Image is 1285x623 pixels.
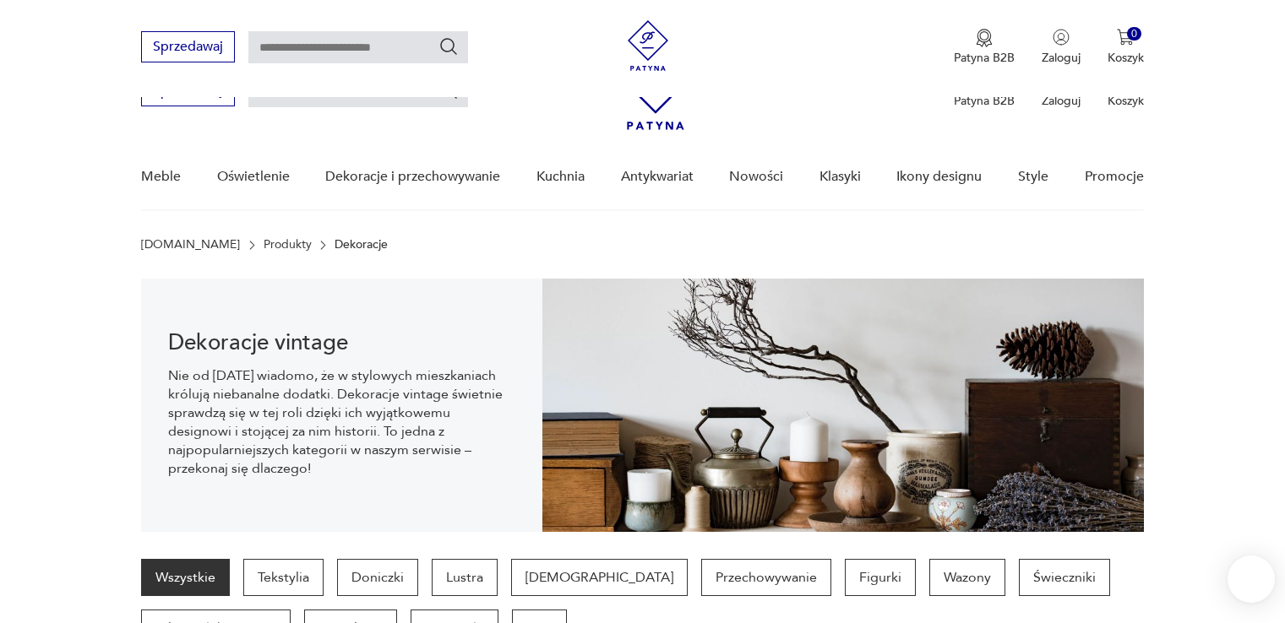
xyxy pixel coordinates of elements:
button: Szukaj [438,36,459,57]
p: Patyna B2B [954,50,1015,66]
a: Doniczki [337,559,418,596]
iframe: Smartsupp widget button [1228,555,1275,603]
div: 0 [1127,27,1141,41]
p: Koszyk [1108,93,1144,109]
a: Figurki [845,559,916,596]
a: Świeczniki [1019,559,1110,596]
a: Nowości [729,144,783,209]
a: Sprzedawaj [141,42,235,54]
a: Produkty [264,238,312,252]
a: Style [1018,144,1048,209]
a: Wazony [929,559,1005,596]
img: Patyna - sklep z meblami i dekoracjami vintage [623,20,673,71]
a: Oświetlenie [217,144,290,209]
p: Zaloguj [1042,93,1081,109]
a: Promocje [1085,144,1144,209]
a: Klasyki [819,144,861,209]
a: Ikony designu [896,144,982,209]
button: Zaloguj [1042,29,1081,66]
a: Tekstylia [243,559,324,596]
p: Nie od [DATE] wiadomo, że w stylowych mieszkaniach królują niebanalne dodatki. Dekoracje vintage ... [168,366,515,478]
a: Lustra [432,559,498,596]
a: Kuchnia [536,144,585,209]
a: [DEMOGRAPHIC_DATA] [511,559,688,596]
a: Dekoracje i przechowywanie [325,144,500,209]
img: 3afcf10f899f7d06865ab57bf94b2ac8.jpg [542,279,1144,532]
img: Ikona koszyka [1117,29,1134,46]
button: Sprzedawaj [141,31,235,62]
p: Zaloguj [1042,50,1081,66]
a: Sprzedawaj [141,86,235,98]
p: Patyna B2B [954,93,1015,109]
a: Wszystkie [141,559,230,596]
p: Koszyk [1108,50,1144,66]
p: Dekoracje [335,238,388,252]
a: Ikona medaluPatyna B2B [954,29,1015,66]
button: Patyna B2B [954,29,1015,66]
h1: Dekoracje vintage [168,333,515,353]
img: Ikonka użytkownika [1053,29,1070,46]
a: Antykwariat [621,144,694,209]
button: 0Koszyk [1108,29,1144,66]
a: Przechowywanie [701,559,831,596]
a: Meble [141,144,181,209]
a: [DOMAIN_NAME] [141,238,240,252]
img: Ikona medalu [976,29,993,47]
